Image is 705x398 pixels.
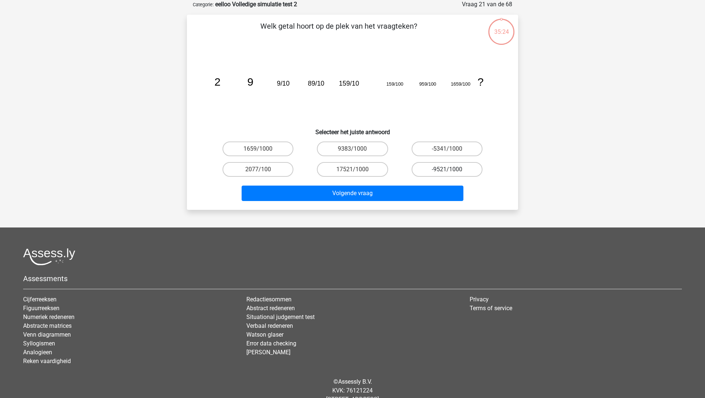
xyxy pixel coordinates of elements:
[412,141,482,156] label: -5341/1000
[23,331,71,338] a: Venn diagrammen
[419,81,436,87] tspan: 959/100
[338,378,372,385] a: Assessly B.V.
[246,349,290,356] a: [PERSON_NAME]
[242,186,464,201] button: Volgende vraag
[246,313,315,320] a: Situational judgement test
[470,305,512,312] a: Terms of service
[339,80,359,87] tspan: 159/10
[23,340,55,347] a: Syllogismen
[214,76,221,88] tspan: 2
[23,248,75,265] img: Assessly logo
[246,305,295,312] a: Abstract redeneren
[386,81,403,87] tspan: 159/100
[223,162,293,177] label: 2077/100
[246,340,296,347] a: Error data checking
[317,141,388,156] label: 9383/1000
[317,162,388,177] label: 17521/1000
[488,18,515,36] div: 35:24
[23,274,682,283] h5: Assessments
[23,322,72,329] a: Abstracte matrices
[23,358,71,365] a: Reken vaardigheid
[215,1,297,8] strong: eelloo Volledige simulatie test 2
[199,123,506,136] h6: Selecteer het juiste antwoord
[223,141,293,156] label: 1659/1000
[412,162,482,177] label: -9521/1000
[308,80,325,87] tspan: 89/10
[23,349,52,356] a: Analogieen
[23,296,57,303] a: Cijferreeksen
[470,296,489,303] a: Privacy
[199,21,479,43] p: Welk getal hoort op de plek van het vraagteken?
[23,313,75,320] a: Numeriek redeneren
[246,331,283,338] a: Watson glaser
[246,322,293,329] a: Verbaal redeneren
[477,76,484,88] tspan: ?
[277,80,290,87] tspan: 9/10
[246,296,292,303] a: Redactiesommen
[451,81,470,87] tspan: 1659/100
[193,2,214,7] small: Categorie:
[23,305,59,312] a: Figuurreeksen
[247,76,254,88] tspan: 9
